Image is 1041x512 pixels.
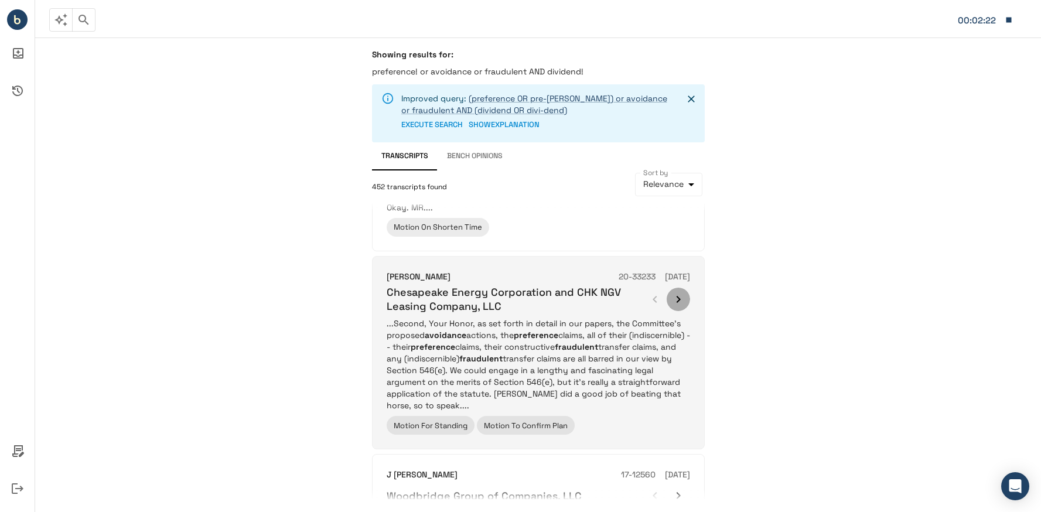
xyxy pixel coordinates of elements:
[394,222,482,232] span: Motion On Shorten Time
[387,271,450,284] h6: [PERSON_NAME]
[411,342,455,352] em: preference
[469,116,540,134] button: SHOWEXPLANATION
[665,271,690,284] h6: [DATE]
[401,93,667,115] a: (preference OR pre-[PERSON_NAME]) or avoidance or fraudulent AND (dividend OR divi-dend)
[387,469,458,482] h6: J [PERSON_NAME]
[643,168,668,178] label: Sort by
[682,90,700,108] button: Close
[514,330,558,340] em: preference
[387,285,643,313] h6: Chesapeake Energy Corporation and CHK NGV Leasing Company, LLC
[665,469,690,482] h6: [DATE]
[952,8,1019,32] button: Matter: 041486.0003
[555,342,598,352] em: fraudulent
[958,13,999,28] div: Matter: 041486.0003
[387,489,582,503] h6: Woodbridge Group of Companies, LLC
[619,271,656,284] h6: 20-33233
[459,353,503,364] em: fraudulent
[425,330,466,340] em: avoidance
[394,421,467,431] span: Motion For Standing
[401,93,673,116] p: Improved query:
[484,421,568,431] span: Motion To Confirm Plan
[438,142,512,170] button: Bench Opinions
[1001,472,1029,500] div: Open Intercom Messenger
[621,469,656,482] h6: 17-12560
[372,142,438,170] button: Transcripts
[372,66,705,77] p: preference! or avoidance or fraudulent AND dividend!
[372,182,447,193] span: 452 transcripts found
[372,49,705,60] h6: Showing results for:
[401,116,463,134] button: EXECUTE SEARCH
[635,173,702,196] div: Relevance
[387,318,690,411] p: ...Second, Your Honor, as set forth in detail in our papers, the Committee's proposed actions, th...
